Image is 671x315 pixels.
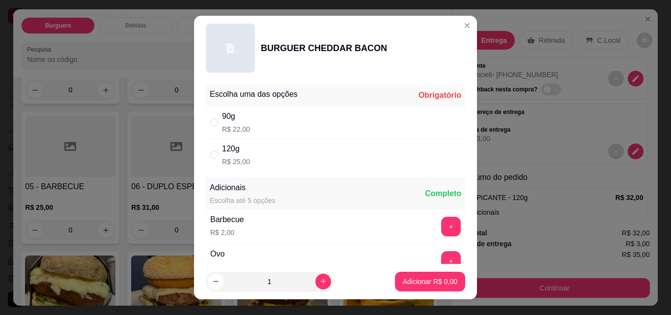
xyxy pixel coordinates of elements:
p: R$ 2,00 [210,228,244,237]
button: add [441,251,461,271]
button: increase-product-quantity [315,274,331,289]
button: Adicionar R$ 0,00 [395,272,465,291]
div: BURGUER CHEDDAR BACON [261,41,387,55]
button: Close [459,18,475,33]
div: Adicionais [210,182,276,194]
p: R$ 3,00 [210,262,234,272]
div: Completo [425,188,461,200]
div: Obrigatório [419,89,461,101]
div: 120g [222,143,250,155]
div: Ovo [210,248,234,260]
p: Adicionar R$ 0,00 [403,277,457,286]
div: Escolha uma das opções [210,88,298,100]
p: R$ 22,00 [222,124,250,134]
p: R$ 25,00 [222,157,250,167]
div: 90g [222,111,250,122]
div: Barbecue [210,214,244,226]
button: add [441,217,461,236]
div: Escolha até 5 opções [210,196,276,205]
button: decrease-product-quantity [208,274,224,289]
